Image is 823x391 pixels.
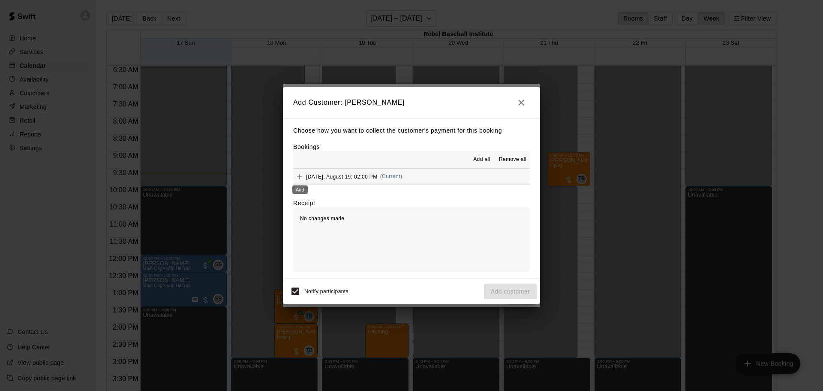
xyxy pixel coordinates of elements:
[300,215,344,221] span: No changes made
[496,153,530,167] button: Remove all
[380,173,402,179] span: (Current)
[306,173,378,179] span: [DATE], August 19: 02:00 PM
[293,169,530,185] button: Add[DATE], August 19: 02:00 PM(Current)
[499,155,526,164] span: Remove all
[473,155,490,164] span: Add all
[293,125,530,136] p: Choose how you want to collect the customer's payment for this booking
[304,288,348,294] span: Notify participants
[283,87,540,118] h2: Add Customer: [PERSON_NAME]
[292,185,308,194] div: Add
[293,173,306,179] span: Add
[293,143,320,150] label: Bookings
[293,199,315,207] label: Receipt
[468,153,496,167] button: Add all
